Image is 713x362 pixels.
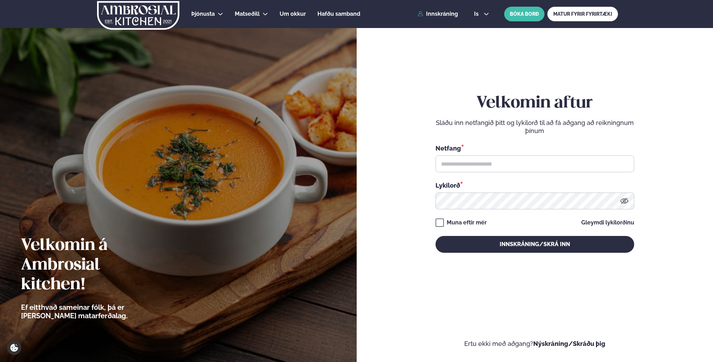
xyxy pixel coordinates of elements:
[468,11,495,17] button: is
[436,181,634,190] div: Lykilorð
[436,119,634,135] p: Sláðu inn netfangið þitt og lykilorð til að fá aðgang að reikningnum þínum
[280,10,306,18] a: Um okkur
[378,340,692,348] p: Ertu ekki með aðgang?
[317,10,360,18] a: Hafðu samband
[474,11,481,17] span: is
[436,144,634,153] div: Netfang
[7,341,21,355] a: Cookie settings
[418,11,458,17] a: Innskráning
[235,11,260,17] span: Matseðill
[547,7,618,21] a: MATUR FYRIR FYRIRTÆKI
[581,220,634,225] a: Gleymdi lykilorðinu
[280,11,306,17] span: Um okkur
[21,303,166,320] p: Ef eitthvað sameinar fólk, þá er [PERSON_NAME] matarferðalag.
[504,7,544,21] button: BÓKA BORÐ
[436,236,634,253] button: Innskráning/Skrá inn
[96,1,180,30] img: logo
[191,11,215,17] span: Þjónusta
[436,93,634,113] h2: Velkomin aftur
[191,10,215,18] a: Þjónusta
[533,340,605,347] a: Nýskráning/Skráðu þig
[317,11,360,17] span: Hafðu samband
[235,10,260,18] a: Matseðill
[21,236,166,295] h2: Velkomin á Ambrosial kitchen!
